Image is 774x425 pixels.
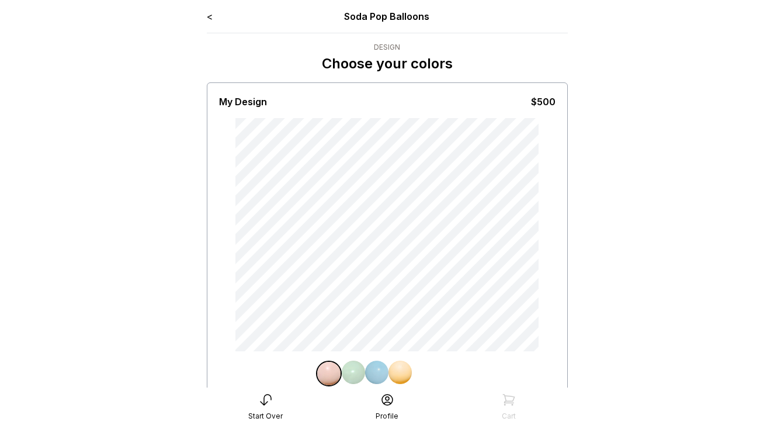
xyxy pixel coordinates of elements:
[248,412,283,421] div: Start Over
[376,412,398,421] div: Profile
[207,11,213,22] a: <
[502,412,516,421] div: Cart
[207,54,568,73] p: Choose your colors
[531,95,556,109] div: $500
[279,9,495,23] div: Soda Pop Balloons
[219,95,267,109] div: My Design
[207,43,568,52] div: Design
